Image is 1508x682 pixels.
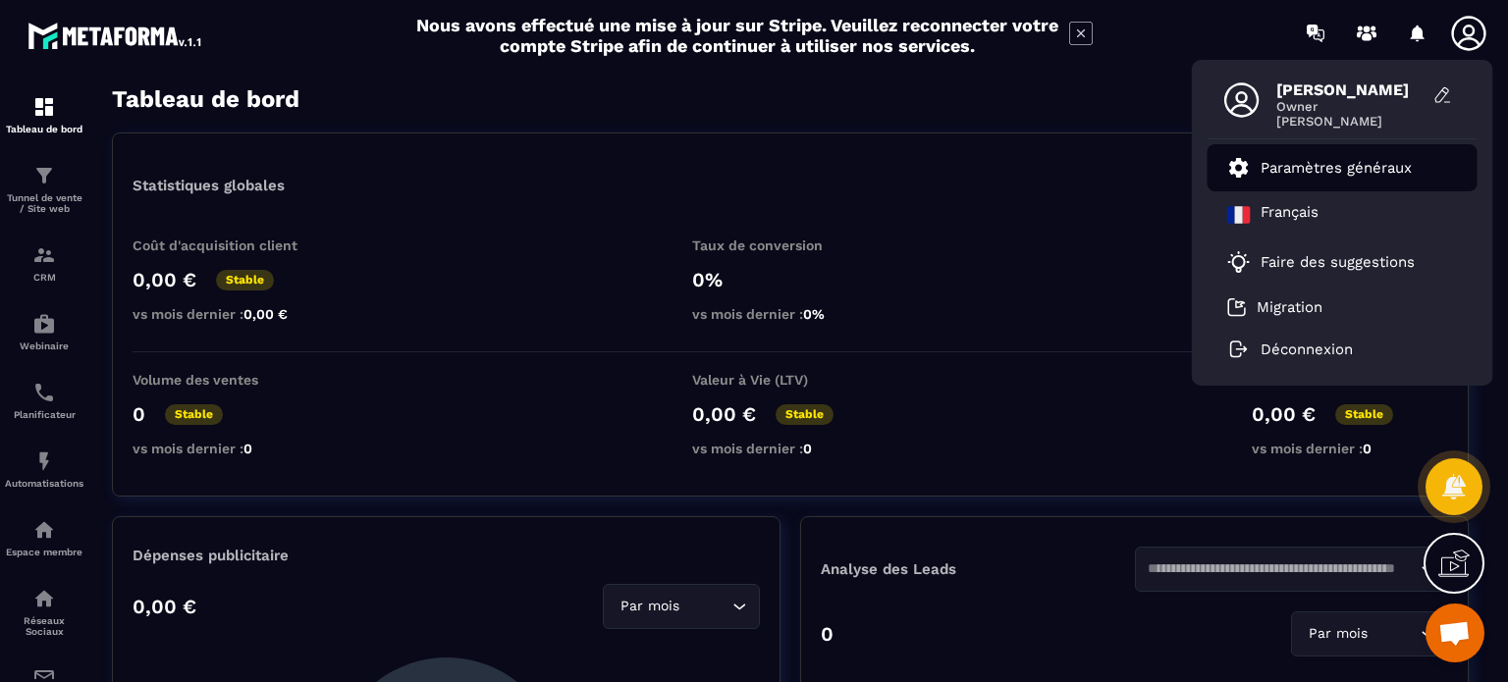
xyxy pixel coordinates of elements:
[1276,99,1424,114] span: Owner
[5,615,83,637] p: Réseaux Sociaux
[692,237,889,253] p: Taux de conversion
[133,595,196,618] p: 0,00 €
[692,441,889,456] p: vs mois dernier :
[1227,297,1322,317] a: Migration
[32,518,56,542] img: automations
[5,149,83,229] a: formationformationTunnel de vente / Site web
[32,164,56,187] img: formation
[133,441,329,456] p: vs mois dernier :
[803,306,825,322] span: 0%
[1148,558,1417,580] input: Search for option
[5,80,83,149] a: formationformationTableau de bord
[1276,80,1424,99] span: [PERSON_NAME]
[1227,250,1433,274] a: Faire des suggestions
[603,584,760,629] div: Search for option
[1261,253,1415,271] p: Faire des suggestions
[5,229,83,297] a: formationformationCRM
[821,622,834,646] p: 0
[1276,114,1424,129] span: [PERSON_NAME]
[1291,611,1448,656] div: Search for option
[1252,441,1448,456] p: vs mois dernier :
[133,237,329,253] p: Coût d'acquisition client
[1304,623,1372,645] span: Par mois
[32,312,56,336] img: automations
[216,270,274,290] p: Stable
[1227,156,1412,180] a: Paramètres généraux
[692,372,889,388] p: Valeur à Vie (LTV)
[1135,547,1449,592] div: Search for option
[1257,298,1322,316] p: Migration
[32,587,56,610] img: social-network
[32,381,56,404] img: scheduler
[1363,441,1372,456] span: 0
[821,560,1135,578] p: Analyse des Leads
[32,449,56,473] img: automations
[133,372,329,388] p: Volume des ventes
[5,297,83,366] a: automationsautomationsWebinaire
[692,306,889,322] p: vs mois dernier :
[133,268,196,291] p: 0,00 €
[803,441,812,456] span: 0
[5,341,83,351] p: Webinaire
[133,402,145,426] p: 0
[32,95,56,119] img: formation
[5,272,83,283] p: CRM
[683,596,727,617] input: Search for option
[1261,159,1412,177] p: Paramètres généraux
[5,572,83,652] a: social-networksocial-networkRéseaux Sociaux
[5,192,83,214] p: Tunnel de vente / Site web
[692,402,756,426] p: 0,00 €
[1252,402,1316,426] p: 0,00 €
[5,435,83,503] a: automationsautomationsAutomatisations
[692,268,889,291] p: 0%
[616,596,683,617] span: Par mois
[1335,404,1393,425] p: Stable
[5,503,83,572] a: automationsautomationsEspace membre
[243,441,252,456] span: 0
[5,366,83,435] a: schedulerschedulerPlanificateur
[1261,341,1353,358] p: Déconnexion
[415,15,1059,56] h2: Nous avons effectué une mise à jour sur Stripe. Veuillez reconnecter votre compte Stripe afin de ...
[1372,623,1416,645] input: Search for option
[112,85,299,113] h3: Tableau de bord
[5,124,83,134] p: Tableau de bord
[1261,203,1319,227] p: Français
[27,18,204,53] img: logo
[32,243,56,267] img: formation
[165,404,223,425] p: Stable
[243,306,288,322] span: 0,00 €
[5,478,83,489] p: Automatisations
[1426,603,1484,662] a: Ouvrir le chat
[133,177,285,194] p: Statistiques globales
[133,547,760,564] p: Dépenses publicitaire
[133,306,329,322] p: vs mois dernier :
[776,404,834,425] p: Stable
[5,547,83,557] p: Espace membre
[5,409,83,420] p: Planificateur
